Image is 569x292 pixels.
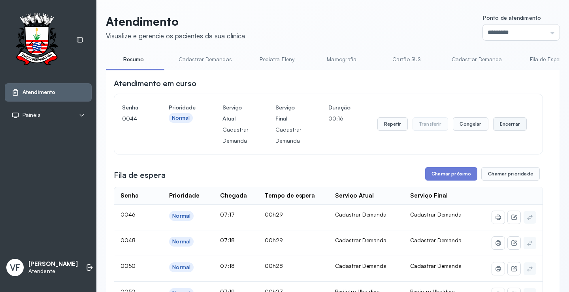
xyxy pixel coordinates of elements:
[265,211,283,218] span: 00h29
[335,211,398,218] div: Cadastrar Demanda
[23,89,55,96] span: Atendimento
[28,268,78,275] p: Atendente
[410,192,448,200] div: Serviço Final
[265,237,283,243] span: 00h29
[410,237,462,243] span: Cadastrar Demanda
[171,53,240,66] a: Cadastrar Demandas
[222,102,249,124] h4: Serviço Atual
[335,262,398,269] div: Cadastrar Demanda
[379,53,434,66] a: Cartão SUS
[377,117,408,131] button: Repetir
[493,117,527,131] button: Encerrar
[106,14,245,28] p: Atendimento
[172,115,190,121] div: Normal
[8,13,65,68] img: Logotipo do estabelecimento
[265,262,283,269] span: 00h28
[410,262,462,269] span: Cadastrar Demanda
[328,113,350,124] p: 00:16
[122,102,142,113] h4: Senha
[425,167,477,181] button: Chamar próximo
[275,124,301,146] p: Cadastrar Demanda
[122,113,142,124] p: 0044
[121,192,139,200] div: Senha
[275,102,301,124] h4: Serviço Final
[481,167,540,181] button: Chamar prioridade
[121,262,136,269] span: 0050
[172,264,190,271] div: Normal
[220,237,235,243] span: 07:18
[314,53,369,66] a: Mamografia
[169,192,200,200] div: Prioridade
[249,53,305,66] a: Pediatra Eleny
[121,211,136,218] span: 0046
[114,170,166,181] h3: Fila de espera
[11,89,85,96] a: Atendimento
[169,102,196,113] h4: Prioridade
[328,102,350,113] h4: Duração
[23,112,41,119] span: Painéis
[335,192,374,200] div: Serviço Atual
[410,211,462,218] span: Cadastrar Demanda
[220,192,247,200] div: Chegada
[114,78,196,89] h3: Atendimento em curso
[28,260,78,268] p: [PERSON_NAME]
[444,53,510,66] a: Cadastrar Demanda
[172,213,190,219] div: Normal
[172,238,190,245] div: Normal
[220,211,235,218] span: 07:17
[222,124,249,146] p: Cadastrar Demanda
[265,192,315,200] div: Tempo de espera
[413,117,448,131] button: Transferir
[483,14,541,21] span: Ponto de atendimento
[335,237,398,244] div: Cadastrar Demanda
[453,117,488,131] button: Congelar
[220,262,235,269] span: 07:18
[121,237,136,243] span: 0048
[106,53,161,66] a: Resumo
[106,32,245,40] div: Visualize e gerencie os pacientes da sua clínica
